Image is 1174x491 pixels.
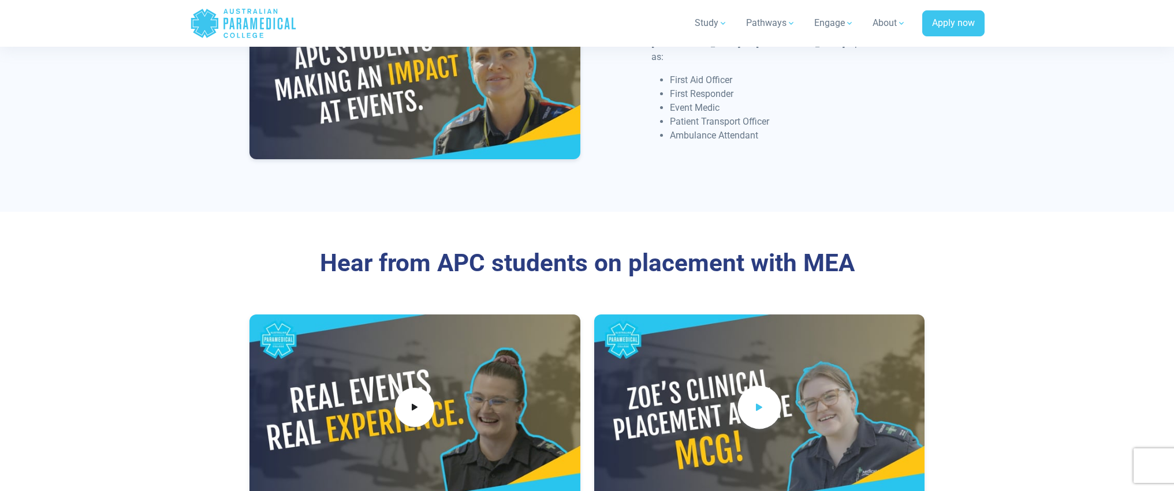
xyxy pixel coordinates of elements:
li: Patient Transport Officer [670,115,925,129]
strong: [GEOGRAPHIC_DATA] [756,38,845,48]
strong: [GEOGRAPHIC_DATA] [651,38,740,48]
a: Apply now [922,10,985,37]
a: About [866,7,913,39]
a: Pathways [739,7,803,39]
li: First Aid Officer [670,73,925,87]
a: Engage [807,7,861,39]
li: Event Medic [670,101,925,115]
a: Australian Paramedical College [190,5,297,42]
li: Ambulance Attendant [670,129,925,143]
li: First Responder [670,87,925,101]
h3: Hear from APC students on placement with MEA [249,249,925,278]
a: Study [688,7,735,39]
